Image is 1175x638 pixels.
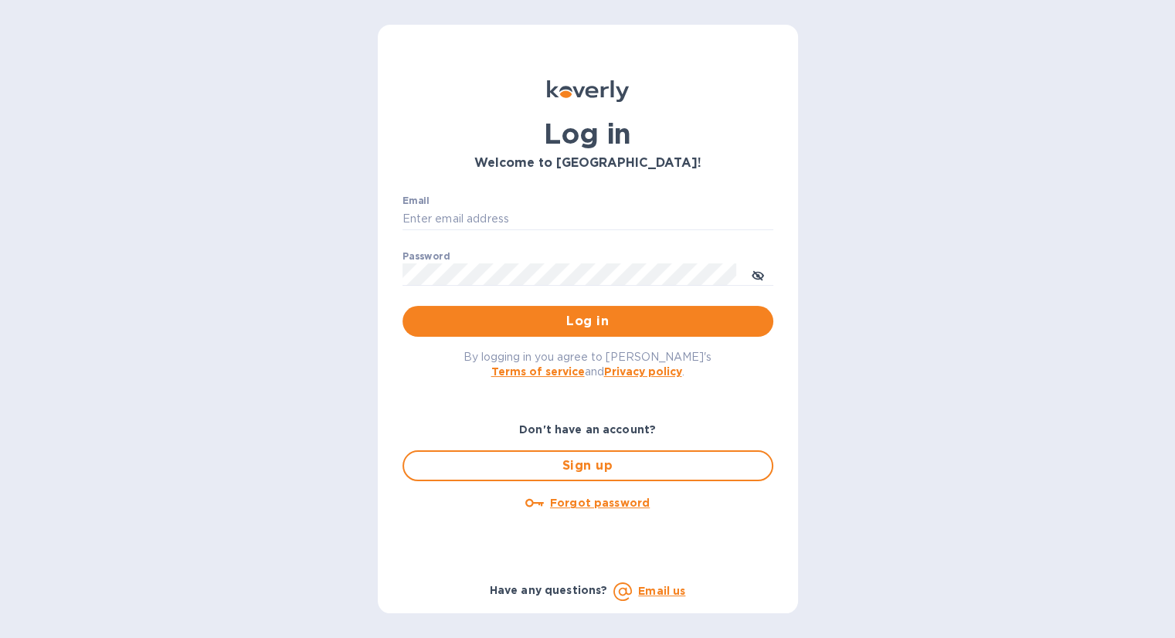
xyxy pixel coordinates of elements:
span: By logging in you agree to [PERSON_NAME]'s and . [464,351,711,378]
label: Password [402,252,450,261]
b: Have any questions? [490,584,608,596]
h3: Welcome to [GEOGRAPHIC_DATA]! [402,156,773,171]
u: Forgot password [550,497,650,509]
b: Don't have an account? [519,423,656,436]
button: Log in [402,306,773,337]
a: Privacy policy [604,365,682,378]
input: Enter email address [402,208,773,231]
label: Email [402,196,430,205]
img: Koverly [547,80,629,102]
span: Sign up [416,456,759,475]
a: Terms of service [491,365,585,378]
span: Log in [415,312,761,331]
a: Email us [638,585,685,597]
button: toggle password visibility [742,259,773,290]
button: Sign up [402,450,773,481]
h1: Log in [402,117,773,150]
